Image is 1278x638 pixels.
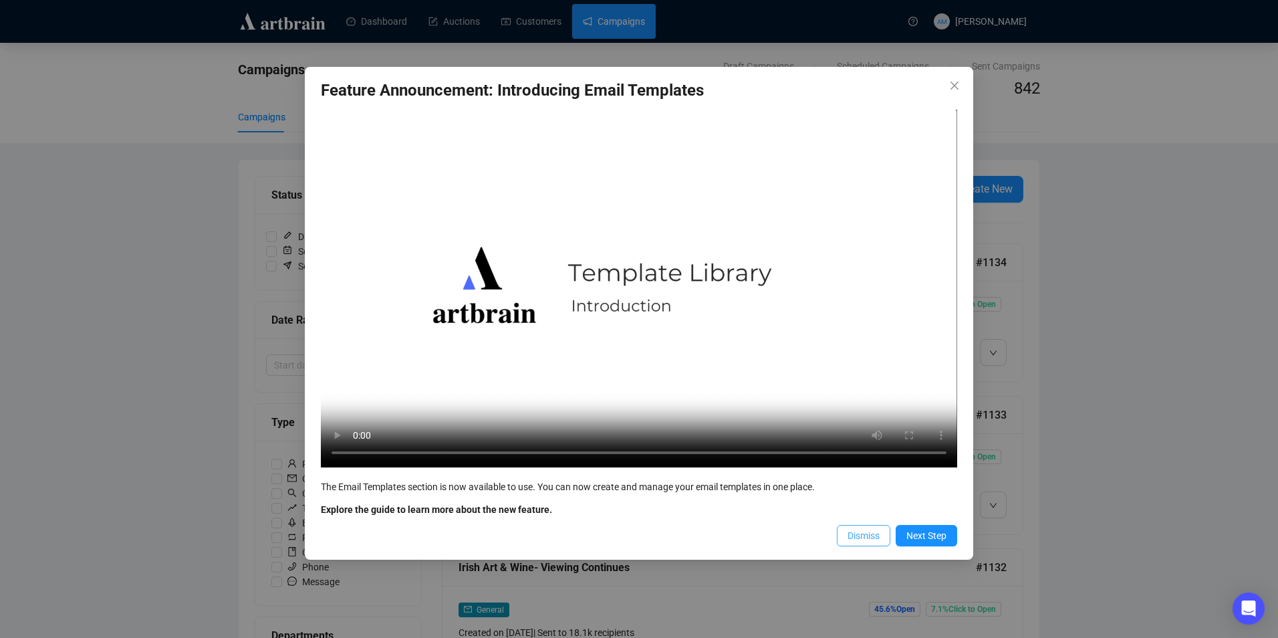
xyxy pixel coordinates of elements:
button: Close [944,75,965,96]
video: Your browser does not support the video tag. [321,110,957,467]
span: Dismiss [848,528,880,543]
h3: Feature Announcement: Introducing Email Templates [321,80,957,102]
span: Next Step [906,528,946,543]
div: The Email Templates section is now available to use. You can now create and manage your email tem... [321,480,957,494]
span: close [949,80,960,91]
div: Open Intercom Messenger [1233,593,1265,625]
b: Explore the guide to learn more about the new feature. [321,504,552,515]
button: Dismiss [837,525,890,546]
button: Next Step [896,525,957,546]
